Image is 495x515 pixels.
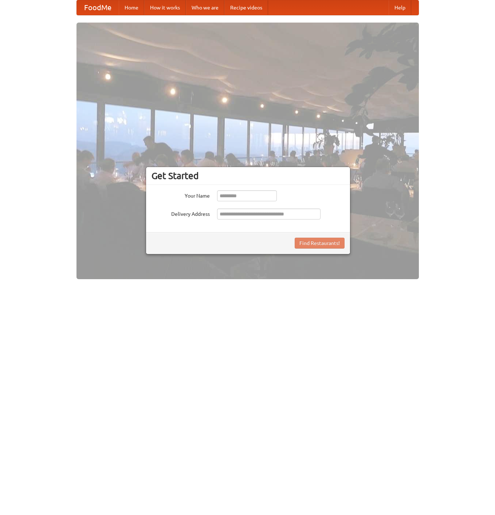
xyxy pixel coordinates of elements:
[295,238,345,249] button: Find Restaurants!
[186,0,224,15] a: Who we are
[144,0,186,15] a: How it works
[152,190,210,199] label: Your Name
[224,0,268,15] a: Recipe videos
[119,0,144,15] a: Home
[152,209,210,218] label: Delivery Address
[77,0,119,15] a: FoodMe
[152,170,345,181] h3: Get Started
[389,0,411,15] a: Help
